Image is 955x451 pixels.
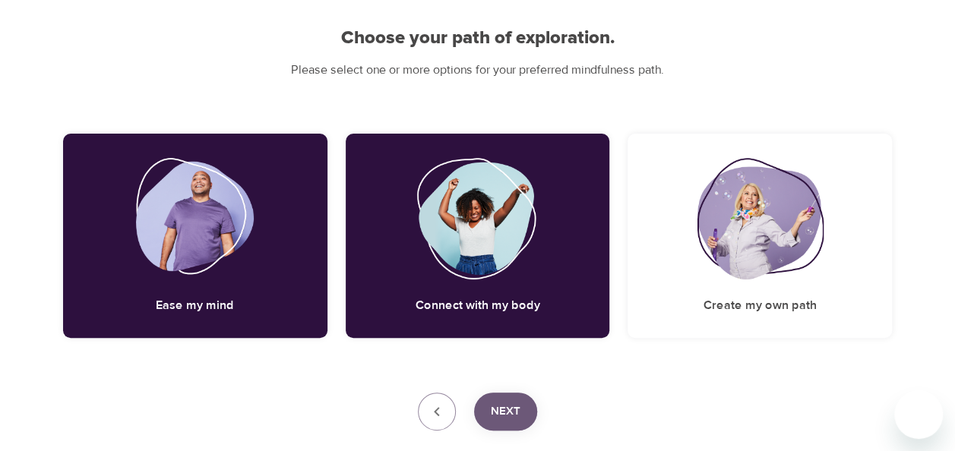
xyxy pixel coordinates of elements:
h5: Create my own path [704,298,817,314]
img: Create my own path [697,158,823,279]
div: Ease my mindEase my mind [63,134,327,338]
h5: Connect with my body [415,298,539,314]
span: Next [491,402,520,421]
p: Please select one or more options for your preferred mindfulness path. [63,61,893,79]
img: Connect with my body [416,158,539,279]
iframe: Button to launch messaging window [894,390,943,439]
div: Connect with my bodyConnect with my body [346,134,610,338]
h2: Choose your path of exploration. [63,27,893,49]
h5: Ease my mind [156,298,234,314]
div: Create my own pathCreate my own path [628,134,892,338]
button: Next [474,393,537,430]
img: Ease my mind [136,158,254,279]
